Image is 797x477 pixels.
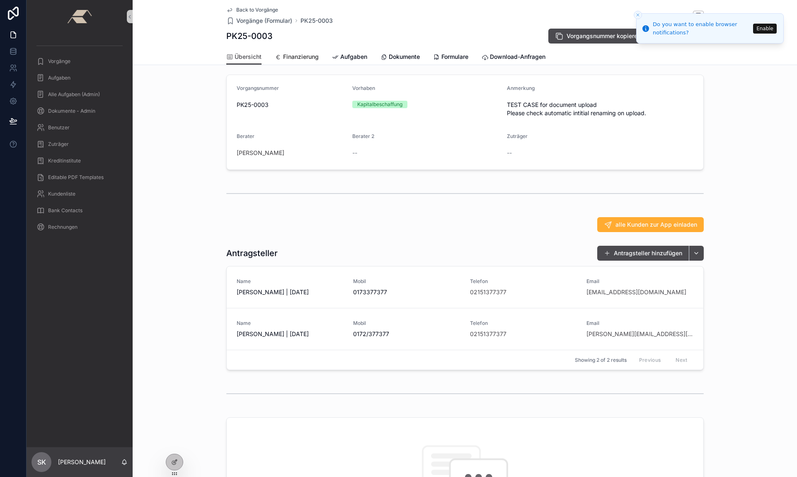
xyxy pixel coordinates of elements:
a: Kundenliste [31,186,128,201]
button: Vorgangsnummer kopieren [548,29,647,44]
span: Mobil [353,320,460,327]
span: -- [507,149,512,157]
span: Berater 2 [352,133,374,139]
a: [PERSON_NAME] [237,149,284,157]
span: Dokumente - Admin [48,108,95,114]
span: Name [237,320,344,327]
span: Email [586,278,693,285]
a: Formulare [433,49,468,66]
span: Rechnungen [48,224,78,230]
span: Aufgaben [340,53,367,61]
a: [PERSON_NAME][EMAIL_ADDRESS][DOMAIN_NAME] [586,330,693,338]
span: Aufgaben [48,75,70,81]
span: [PERSON_NAME] | [DATE] [237,330,344,338]
a: Kreditinstitute [31,153,128,168]
a: Download-Anfragen [482,49,545,66]
p: [PERSON_NAME] [58,458,106,466]
div: Kapitalbeschaffung [357,101,402,108]
a: Dokumente - Admin [31,104,128,119]
span: Alle Aufgaben (Admin) [48,91,100,98]
img: App logo [67,10,92,23]
a: Editable PDF Templates [31,170,128,185]
a: Alle Aufgaben (Admin) [31,87,128,102]
a: Dokumente [380,49,420,66]
span: Name [237,278,344,285]
span: -- [352,149,357,157]
span: Back to Vorgänge [236,7,278,13]
button: alle Kunden zur App einladen [597,217,704,232]
a: Vorgänge [31,54,128,69]
span: Vorgänge (Formular) [236,17,292,25]
span: Kundenliste [48,191,75,197]
span: Zuträger [507,133,528,139]
h1: Antragsteller [226,247,278,259]
span: Übersicht [235,53,262,61]
div: scrollable content [27,33,133,245]
span: Vorgangsnummer kopieren [567,32,641,40]
button: Antragsteller hinzufügen [597,246,689,261]
a: Rechnungen [31,220,128,235]
a: Benutzer [31,120,128,135]
a: Zuträger [31,137,128,152]
span: Bank Contacts [48,207,82,214]
span: Berater [237,133,254,139]
span: Zuträger [48,141,69,148]
a: Name[PERSON_NAME] | [DATE]Mobil0172/377377Telefon02151377377Email[PERSON_NAME][EMAIL_ADDRESS][DOM... [227,308,703,350]
span: [PERSON_NAME] | [DATE] [237,288,344,296]
span: Benutzer [48,124,70,131]
span: SK [37,457,46,467]
span: Showing 2 of 2 results [575,357,627,363]
span: alle Kunden zur App einladen [615,220,697,229]
a: 02151377377 [470,288,506,296]
span: Telefon [470,278,577,285]
span: Dokumente [389,53,420,61]
button: Enable [753,24,777,34]
span: Editable PDF Templates [48,174,104,181]
span: 0172/377377 [353,330,460,338]
a: PK25-0003 [300,17,333,25]
span: Email [586,320,693,327]
span: Vorgänge [48,58,70,65]
span: Anmerkung [507,85,535,91]
span: Telefon [470,320,577,327]
span: TEST CASE for document upload Please check automatic intitial renaming on upload. [507,101,655,117]
button: Close toast [634,11,642,19]
span: Vorgangsnummer [237,85,279,91]
a: 02151377377 [470,330,506,338]
a: Vorgänge (Formular) [226,17,292,25]
span: Vorhaben [352,85,375,91]
a: [EMAIL_ADDRESS][DOMAIN_NAME] [586,288,686,296]
h1: PK25-0003 [226,30,273,42]
span: Formulare [441,53,468,61]
span: Mobil [353,278,460,285]
a: Back to Vorgänge [226,7,278,13]
div: Do you want to enable browser notifications? [653,20,751,36]
a: Bank Contacts [31,203,128,218]
span: Download-Anfragen [490,53,545,61]
span: 0173377377 [353,288,460,296]
span: PK25-0003 [237,101,346,109]
a: Aufgaben [332,49,367,66]
a: Name[PERSON_NAME] | [DATE]Mobil0173377377Telefon02151377377Email[EMAIL_ADDRESS][DOMAIN_NAME] [227,266,703,308]
span: Kreditinstitute [48,157,81,164]
span: Finanzierung [283,53,319,61]
a: Aufgaben [31,70,128,85]
a: Übersicht [226,49,262,65]
a: Finanzierung [275,49,319,66]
